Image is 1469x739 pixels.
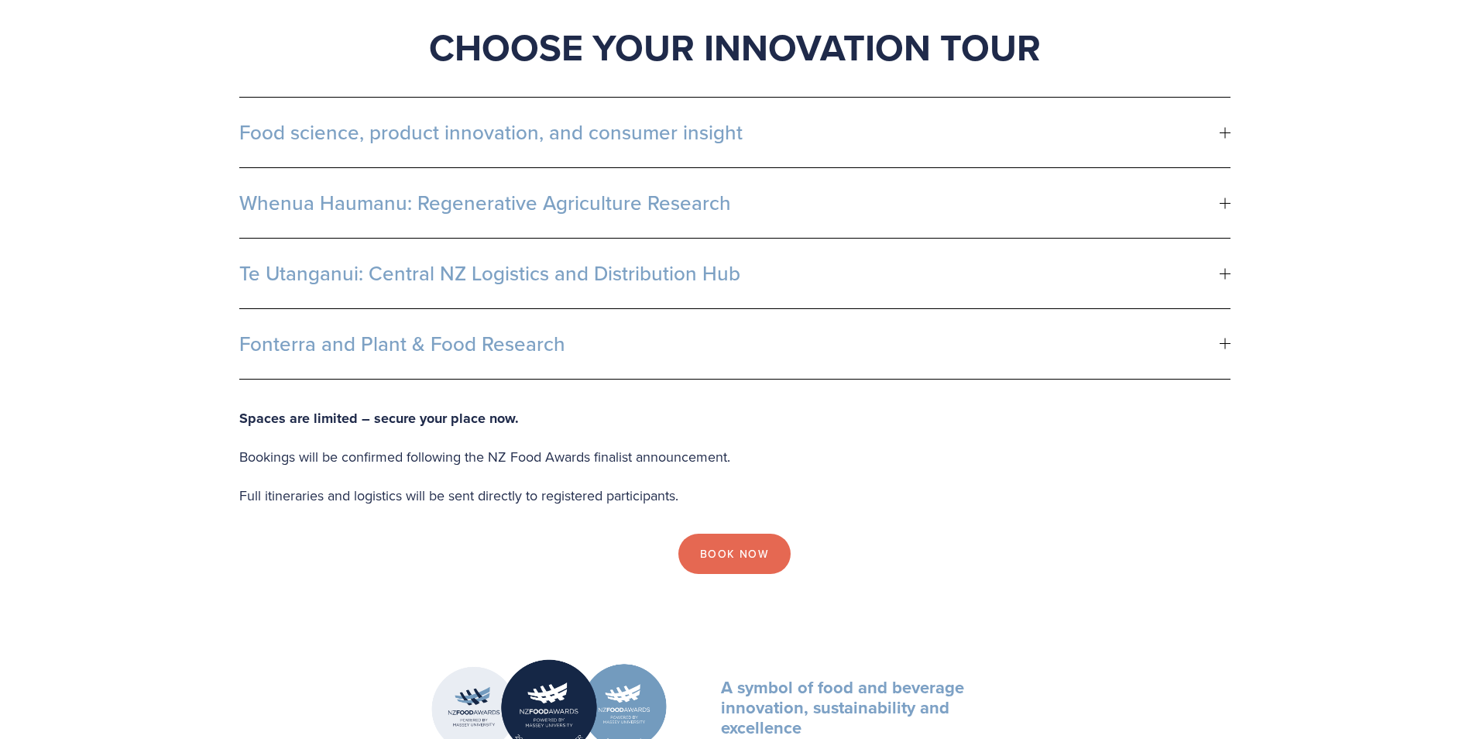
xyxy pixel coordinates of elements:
[239,309,1230,379] button: Fonterra and Plant & Food Research
[239,191,1220,215] span: Whenua Haumanu: Regenerative Agriculture Research
[239,483,1230,508] p: Full itineraries and logistics will be sent directly to registered participants.
[239,168,1230,238] button: Whenua Haumanu: Regenerative Agriculture Research
[239,445,1230,469] p: Bookings will be confirmed following the NZ Food Awards finalist announcement.
[239,98,1230,167] button: Food science, product innovation, and consumer insight
[239,262,1220,285] span: Te Utanganui: Central NZ Logistics and Distribution Hub
[678,534,791,574] a: Book Now
[239,332,1220,356] span: Fonterra and Plant & Food Research
[239,408,519,428] strong: Spaces are limited – secure your place now.
[239,239,1230,308] button: Te Utanganui: Central NZ Logistics and Distribution Hub
[239,24,1230,70] h1: Choose Your Innovation Tour
[239,121,1220,144] span: Food science, product innovation, and consumer insight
